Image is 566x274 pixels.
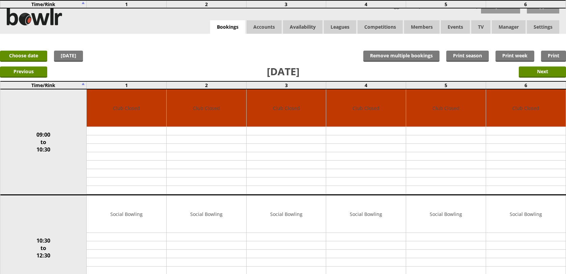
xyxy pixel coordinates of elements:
[247,89,326,127] td: Club Closed
[246,81,326,89] td: 3
[486,195,566,233] td: Social Bowling
[326,0,406,8] td: 4
[0,89,87,195] td: 09:00 to 10:30
[471,20,490,34] span: TV
[167,195,246,233] td: Social Bowling
[406,195,486,233] td: Social Bowling
[519,66,566,78] input: Next
[492,20,526,34] span: Manager
[486,81,566,89] td: 6
[326,195,406,233] td: Social Bowling
[0,0,87,8] td: Time/Rink
[210,20,245,34] a: Bookings
[326,81,406,89] td: 4
[406,81,486,89] td: 5
[406,0,486,8] td: 5
[446,51,489,62] a: Print season
[87,89,166,127] td: Club Closed
[527,20,559,34] span: Settings
[247,195,326,233] td: Social Bowling
[0,81,87,89] td: Time/Rink
[283,20,322,34] a: Availability
[87,81,167,89] td: 1
[486,89,566,127] td: Club Closed
[326,89,406,127] td: Club Closed
[167,81,247,89] td: 2
[363,51,440,62] input: Remove multiple bookings
[246,0,326,8] td: 3
[496,51,534,62] a: Print week
[247,20,282,34] span: Accounts
[541,51,566,62] a: Print
[486,0,566,8] td: 6
[358,20,403,34] a: Competitions
[166,0,246,8] td: 2
[54,51,83,62] a: [DATE]
[87,195,166,233] td: Social Bowling
[167,89,246,127] td: Club Closed
[404,20,440,34] span: Members
[324,20,356,34] a: Leagues
[406,89,486,127] td: Club Closed
[441,20,470,34] a: Events
[87,0,167,8] td: 1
